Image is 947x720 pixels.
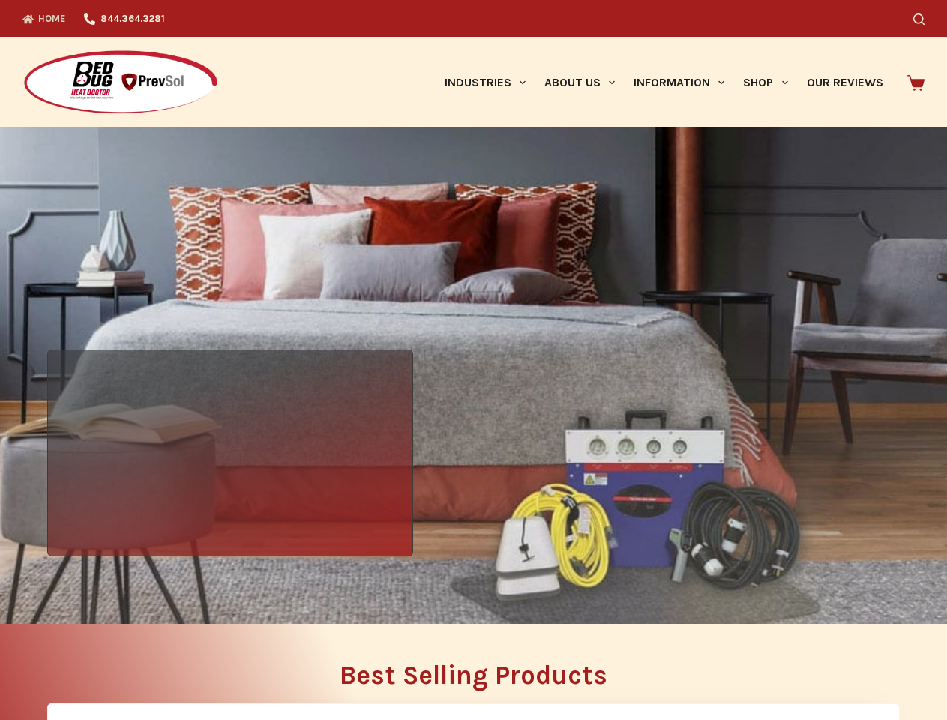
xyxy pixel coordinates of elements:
[435,37,535,127] a: Industries
[22,49,219,116] img: Prevsol/Bed Bug Heat Doctor
[797,37,892,127] a: Our Reviews
[535,37,624,127] a: About Us
[47,662,900,688] h2: Best Selling Products
[625,37,734,127] a: Information
[435,37,892,127] nav: Primary
[734,37,797,127] a: Shop
[913,13,925,25] button: Search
